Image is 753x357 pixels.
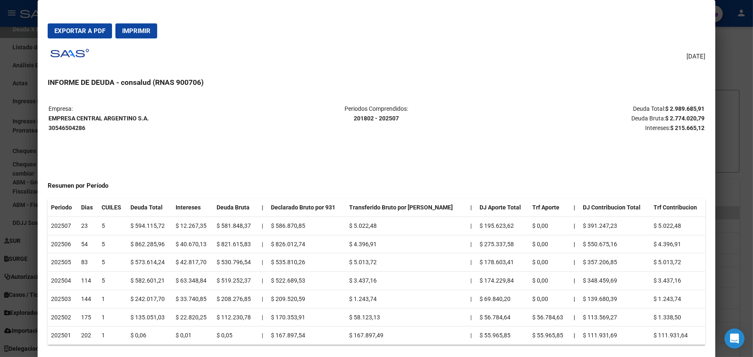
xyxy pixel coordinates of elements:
td: 23 [78,217,98,235]
td: $ 594.115,72 [127,217,172,235]
td: $ 135.051,03 [127,308,172,326]
h4: Resumen por Período [48,181,705,191]
td: 202501 [48,326,78,345]
td: 5 [98,253,127,272]
td: $ 357.206,85 [579,253,650,272]
td: $ 195.623,62 [476,217,529,235]
td: $ 3.437,16 [346,272,467,290]
td: | [258,217,268,235]
td: | [467,308,476,326]
th: DJ Contribucion Total [579,199,650,217]
td: $ 535.810,26 [268,253,346,272]
td: 202503 [48,290,78,308]
td: $ 111.931,69 [579,326,650,345]
th: Dias [78,199,98,217]
td: | [467,272,476,290]
td: | [258,290,268,308]
th: | [570,235,579,253]
td: $ 275.337,58 [476,235,529,253]
td: $ 112.230,78 [214,308,259,326]
td: 144 [78,290,98,308]
th: | [570,253,579,272]
td: 114 [78,272,98,290]
td: $ 242.017,70 [127,290,172,308]
td: 1 [98,326,127,345]
td: $ 69.840,20 [476,290,529,308]
button: Imprimir [115,23,157,38]
td: $ 42.817,70 [172,253,214,272]
td: | [258,308,268,326]
strong: EMPRESA CENTRAL ARGENTINO S.A. 30546504286 [48,115,149,131]
td: $ 550.675,16 [579,235,650,253]
td: $ 55.965,85 [476,326,529,345]
th: CUILES [98,199,127,217]
p: Deuda Total: Deuda Bruta: Intereses: [486,104,705,133]
th: Intereses [172,199,214,217]
span: [DATE] [687,52,705,61]
button: Exportar a PDF [48,23,112,38]
td: $ 63.348,84 [172,272,214,290]
td: $ 826.012,74 [268,235,346,253]
th: | [570,308,579,326]
td: $ 821.615,83 [214,235,259,253]
td: $ 0,00 [529,290,570,308]
td: $ 586.870,85 [268,217,346,235]
td: | [467,235,476,253]
td: $ 5.022,48 [346,217,467,235]
td: $ 5.013,72 [346,253,467,272]
strong: 201802 - 202507 [354,115,399,122]
td: $ 5.022,48 [650,217,705,235]
td: $ 0,00 [529,272,570,290]
th: | [570,326,579,345]
td: 5 [98,217,127,235]
h3: INFORME DE DEUDA - consalud (RNAS 900706) [48,77,705,88]
td: $ 0,01 [172,326,214,345]
td: | [467,253,476,272]
td: 1 [98,308,127,326]
div: Open Intercom Messenger [725,329,745,349]
td: | [258,235,268,253]
td: $ 1.338,50 [650,308,705,326]
th: | [467,199,476,217]
th: | [570,290,579,308]
th: Transferido Bruto por [PERSON_NAME] [346,199,467,217]
td: $ 0,00 [529,217,570,235]
td: $ 1.243,74 [650,290,705,308]
p: Periodos Comprendidos: [268,104,486,123]
th: Declarado Bruto por 931 [268,199,346,217]
td: $ 111.931,64 [650,326,705,345]
td: $ 530.796,54 [214,253,259,272]
td: $ 348.459,69 [579,272,650,290]
th: | [570,199,579,217]
td: 202504 [48,272,78,290]
p: Empresa: [48,104,267,133]
td: | [467,326,476,345]
td: 202 [78,326,98,345]
td: | [258,253,268,272]
td: $ 519.252,37 [214,272,259,290]
th: | [258,199,268,217]
td: $ 862.285,96 [127,235,172,253]
th: Trf Aporte [529,199,570,217]
td: | [258,326,268,345]
strong: $ 2.774.020,79 [665,115,705,122]
td: $ 22.820,25 [172,308,214,326]
td: $ 573.614,24 [127,253,172,272]
th: | [570,217,579,235]
td: $ 4.396,91 [346,235,467,253]
td: | [467,290,476,308]
td: $ 4.396,91 [650,235,705,253]
td: $ 58.123,13 [346,308,467,326]
td: $ 208.276,85 [214,290,259,308]
th: Deuda Bruta [214,199,259,217]
td: $ 33.740,85 [172,290,214,308]
td: | [258,272,268,290]
td: $ 1.243,74 [346,290,467,308]
td: $ 113.569,27 [579,308,650,326]
td: $ 3.437,16 [650,272,705,290]
td: 54 [78,235,98,253]
td: $ 167.897,54 [268,326,346,345]
td: $ 581.848,37 [214,217,259,235]
td: $ 0,00 [529,235,570,253]
td: 1 [98,290,127,308]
